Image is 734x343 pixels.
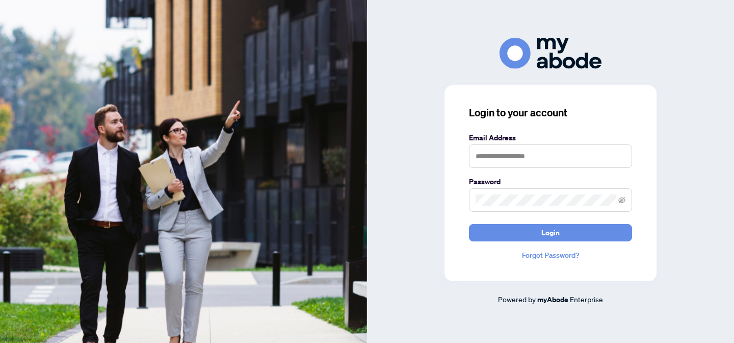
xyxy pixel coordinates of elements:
[500,38,601,69] img: ma-logo
[537,294,568,305] a: myAbode
[469,250,632,261] a: Forgot Password?
[469,132,632,143] label: Email Address
[469,224,632,241] button: Login
[618,197,625,204] span: eye-invisible
[570,295,603,304] span: Enterprise
[469,176,632,187] label: Password
[469,106,632,120] h3: Login to your account
[541,225,560,241] span: Login
[498,295,536,304] span: Powered by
